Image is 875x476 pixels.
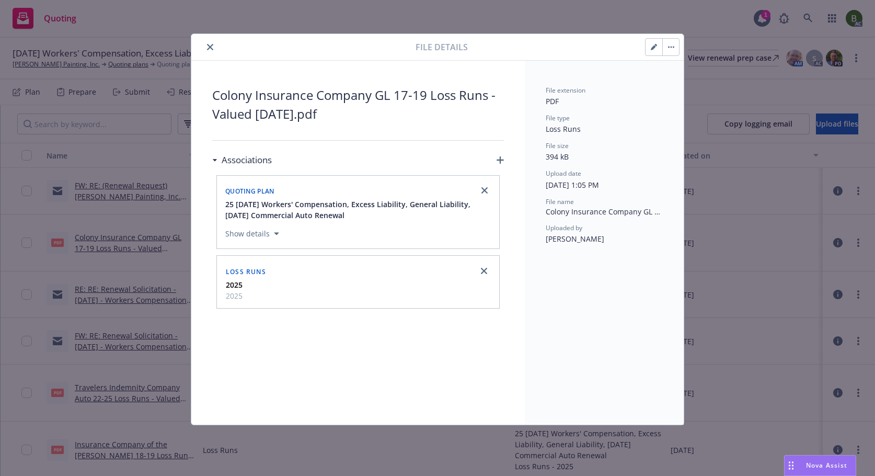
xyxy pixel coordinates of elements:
[212,153,272,167] div: Associations
[546,197,574,206] span: File name
[546,124,581,134] span: Loss Runs
[546,141,569,150] span: File size
[225,199,493,221] button: 25 [DATE] Workers' Compensation, Excess Liability, General Liability, [DATE] Commercial Auto Renewal
[546,180,599,190] span: [DATE] 1:05 PM
[546,223,582,232] span: Uploaded by
[204,41,216,53] button: close
[546,86,585,95] span: File extension
[221,228,283,240] button: Show details
[226,290,243,301] span: 2025
[785,456,798,475] div: Drag to move
[416,41,468,53] span: File details
[546,96,559,106] span: PDF
[546,206,663,217] span: Colony Insurance Company GL 17-19 Loss Runs - Valued [DATE].pdf
[478,184,491,197] a: close
[546,152,569,162] span: 394 kB
[226,267,266,276] span: Loss Runs
[212,86,504,123] span: Colony Insurance Company GL 17-19 Loss Runs - Valued [DATE].pdf
[784,455,856,476] button: Nova Assist
[225,187,274,196] span: Quoting plan
[478,265,490,277] a: close
[222,153,272,167] h3: Associations
[226,280,243,290] strong: 2025
[546,114,570,122] span: File type
[546,169,581,178] span: Upload date
[806,461,847,470] span: Nova Assist
[546,234,604,244] span: [PERSON_NAME]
